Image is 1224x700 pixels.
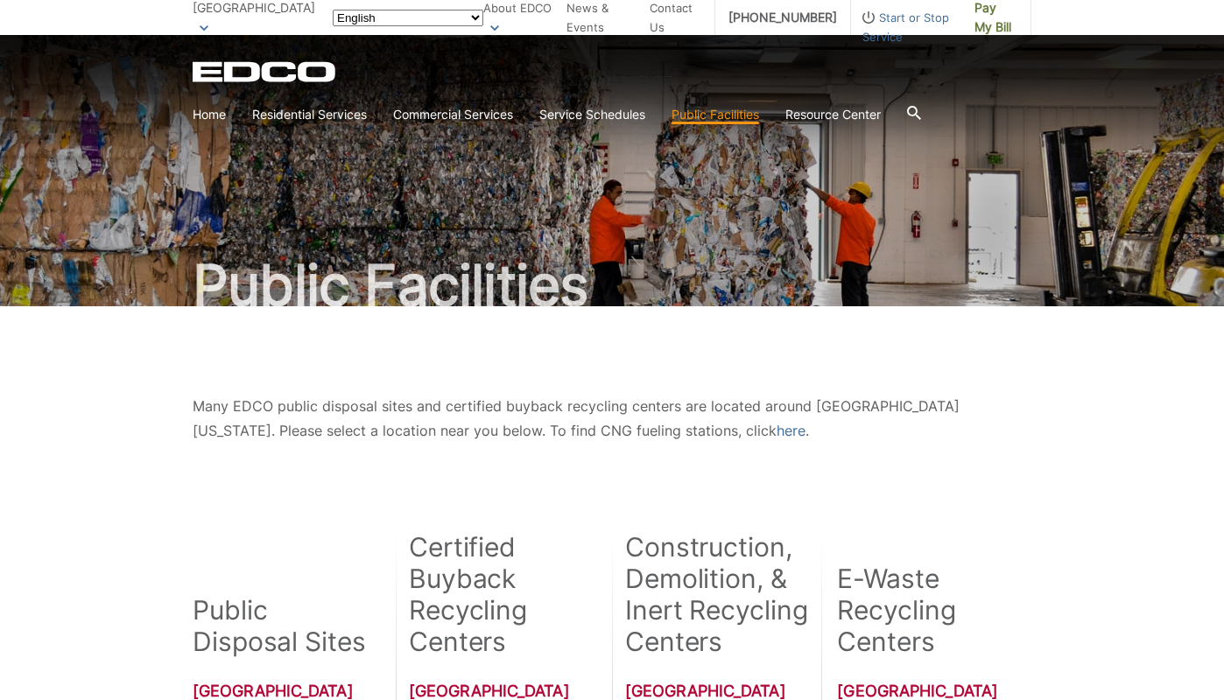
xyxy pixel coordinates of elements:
h1: Public Facilities [193,257,1031,313]
a: Commercial Services [393,105,513,124]
a: EDCD logo. Return to the homepage. [193,61,338,82]
a: Residential Services [252,105,367,124]
a: Home [193,105,226,124]
a: Public Facilities [672,105,759,124]
select: Select a language [333,10,483,26]
h2: Public Disposal Sites [193,594,366,657]
h2: Construction, Demolition, & Inert Recycling Centers [625,531,808,657]
a: here [777,418,805,443]
a: Resource Center [785,105,881,124]
h2: Certified Buyback Recycling Centers [409,531,586,657]
a: Service Schedules [539,105,645,124]
h2: E-Waste Recycling Centers [837,563,1031,657]
span: Many EDCO public disposal sites and certified buyback recycling centers are located around [GEOGR... [193,397,960,439]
